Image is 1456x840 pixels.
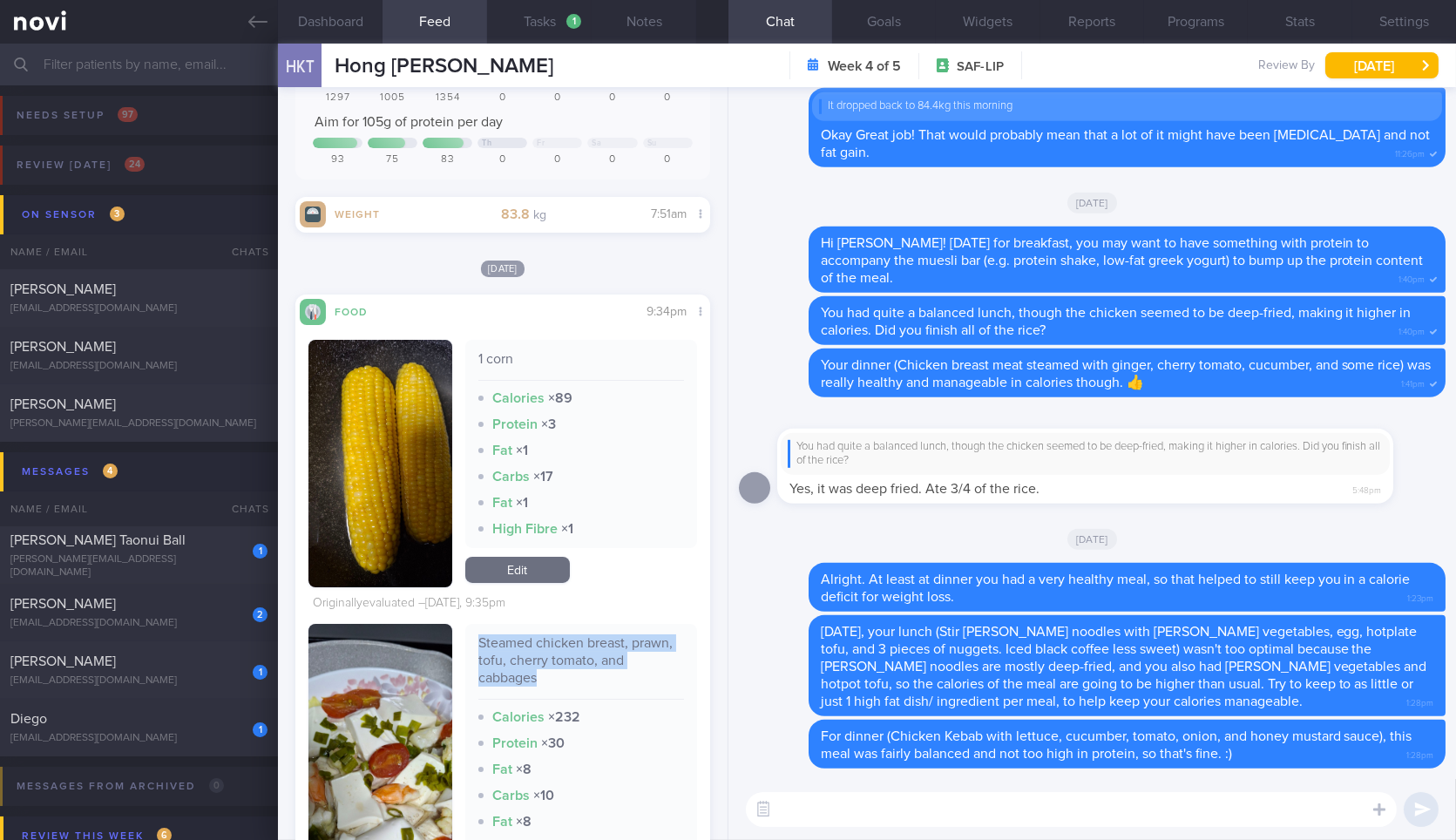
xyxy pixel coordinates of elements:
span: 0 [209,778,224,793]
span: [PERSON_NAME] [10,654,116,668]
button: [DATE] [1325,52,1439,78]
div: On sensor [17,203,129,227]
div: Originally evaluated – [DATE], 9:35pm [313,596,505,612]
div: [EMAIL_ADDRESS][DOMAIN_NAME] [10,360,267,373]
span: 7:51am [652,208,687,220]
a: Edit [465,557,570,583]
div: 1 [566,14,581,29]
div: 75 [368,153,417,166]
div: 1354 [423,91,472,105]
strong: High Fibre [492,522,558,536]
div: [EMAIL_ADDRESS][DOMAIN_NAME] [10,302,267,315]
div: 0 [477,91,527,105]
span: [DATE] [1067,193,1117,213]
div: 0 [587,153,637,166]
span: 11:26pm [1395,144,1425,160]
strong: × 17 [533,470,553,484]
div: 0 [532,153,582,166]
div: 93 [313,153,362,166]
span: 5:48pm [1352,480,1381,497]
strong: × 10 [533,789,554,803]
strong: Calories [492,710,545,724]
span: Yes, it was deep fried. Ate 3/4 of the rice. [789,482,1040,496]
span: [PERSON_NAME] [10,397,116,411]
strong: 83.8 [501,207,530,221]
strong: × 8 [516,815,532,829]
span: 1:23pm [1407,588,1433,605]
div: Chats [208,234,278,269]
strong: × 1 [561,522,573,536]
div: You had quite a balanced lunch, though the chicken seemed to be deep-fried, making it higher in c... [788,440,1383,469]
span: SAF-LIP [957,58,1004,76]
span: 1:40pm [1398,269,1425,286]
strong: × 89 [548,391,572,405]
strong: Fat [492,762,512,776]
span: 1:28pm [1406,745,1433,762]
strong: Carbs [492,470,530,484]
span: [PERSON_NAME] [10,597,116,611]
span: Hi [PERSON_NAME]! [DATE] for breakfast, you may want to have something with protein to accompany ... [821,236,1424,285]
div: 83 [423,153,472,166]
div: [PERSON_NAME][EMAIL_ADDRESS][DOMAIN_NAME] [10,553,267,579]
div: 1 [253,665,267,680]
div: 1 corn [478,350,684,381]
span: 1:41pm [1401,374,1425,390]
div: 1 [253,722,267,737]
div: Messages from Archived [12,775,228,798]
span: You had quite a balanced lunch, though the chicken seemed to be deep-fried, making it higher in c... [821,306,1412,337]
span: [PERSON_NAME] [10,282,116,296]
div: Messages [17,460,122,484]
span: Your dinner (Chicken breast meat steamed with ginger, cherry tomato, cucumber, and some rice) was... [821,358,1432,390]
div: Steamed chicken breast, prawn, tofu, cherry tomato, and cabbages [478,634,684,700]
span: 4 [103,464,118,478]
span: 97 [118,107,138,122]
span: [DATE], your lunch (Stir [PERSON_NAME] noodles with [PERSON_NAME] vegetables, egg, hotplate tofu,... [821,625,1427,708]
strong: Fat [492,496,512,510]
strong: × 3 [541,417,556,431]
strong: × 30 [541,736,565,750]
div: 0 [643,91,693,105]
div: [EMAIL_ADDRESS][DOMAIN_NAME] [10,674,267,688]
span: [PERSON_NAME] Taonui Ball [10,533,186,547]
span: Hong [PERSON_NAME] [335,56,553,77]
strong: × 1 [516,496,528,510]
div: Food [326,303,396,318]
span: Aim for 105g of protein per day [315,115,503,129]
div: [EMAIL_ADDRESS][DOMAIN_NAME] [10,732,267,745]
strong: Week 4 of 5 [828,58,901,75]
span: [DATE] [1067,529,1117,550]
span: 24 [125,157,145,172]
div: Chats [208,491,278,526]
div: [PERSON_NAME][EMAIL_ADDRESS][DOMAIN_NAME] [10,417,267,430]
div: 0 [643,153,693,166]
div: Th [482,139,491,148]
div: HKT [274,33,326,100]
span: Diego [10,712,47,726]
div: 1005 [368,91,417,105]
div: [EMAIL_ADDRESS][DOMAIN_NAME] [10,617,267,630]
span: 1:28pm [1406,693,1433,709]
div: Su [647,139,657,148]
div: 2 [253,607,267,622]
div: It dropped back to 84.4kg this morning [819,99,1435,113]
span: [DATE] [481,261,525,277]
strong: × 1 [516,444,528,457]
div: 1297 [313,91,362,105]
span: Alright. At least at dinner you had a very healthy meal, so that helped to still keep you in a ca... [821,572,1411,604]
span: 9:34pm [647,306,687,318]
strong: × 232 [548,710,580,724]
strong: Fat [492,444,512,457]
div: Weight [326,206,396,220]
strong: Carbs [492,789,530,803]
strong: Fat [492,815,512,829]
span: For dinner (Chicken Kebab with lettuce, cucumber, tomato, onion, and honey mustard sauce), this m... [821,729,1412,761]
div: Sa [592,139,601,148]
span: Review By [1258,58,1315,74]
small: kg [533,209,546,221]
div: Fr [537,139,545,148]
strong: Protein [492,736,538,750]
div: Needs setup [12,104,142,127]
div: Review [DATE] [12,153,149,177]
div: 0 [477,153,527,166]
div: 0 [587,91,637,105]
